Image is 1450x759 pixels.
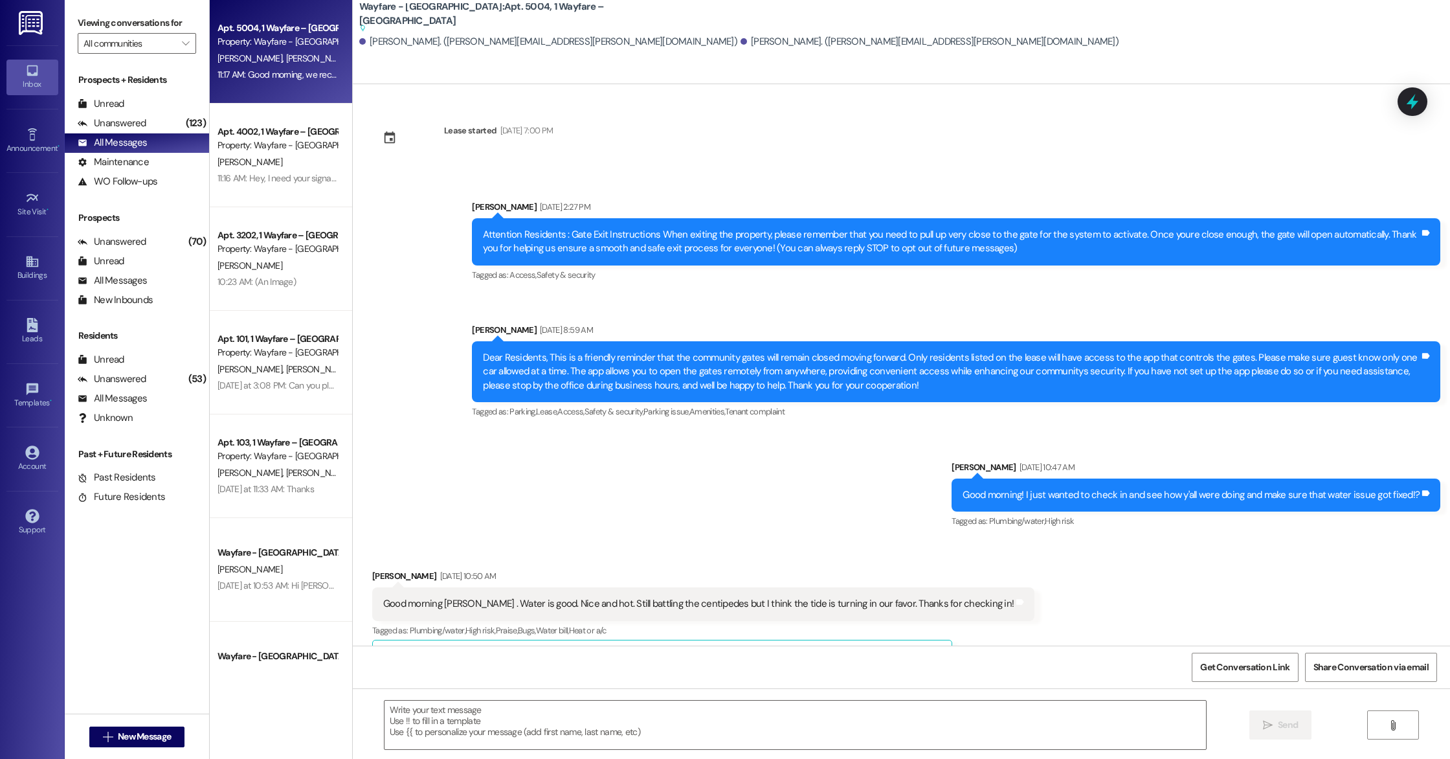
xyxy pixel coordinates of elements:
div: [DATE] 10:50 AM [437,569,496,583]
span: Parking , [509,406,536,417]
span: [PERSON_NAME] [217,52,286,64]
img: ResiDesk Logo [19,11,45,35]
div: Property: Wayfare - [GEOGRAPHIC_DATA] [217,449,337,463]
div: Past + Future Residents [65,447,209,461]
div: [PERSON_NAME] [372,569,1034,587]
div: New Inbounds [78,293,153,307]
span: Water bill , [536,625,569,636]
div: [PERSON_NAME] [472,323,1440,341]
div: Unread [78,97,124,111]
span: Access , [557,406,584,417]
span: Safety & security [537,269,596,280]
a: Support [6,505,58,540]
a: Buildings [6,251,58,286]
span: • [50,396,52,405]
div: Property: Wayfare - [GEOGRAPHIC_DATA] [217,139,337,152]
a: Inbox [6,60,58,95]
div: Wayfare - [GEOGRAPHIC_DATA] [217,546,337,560]
span: [PERSON_NAME] [217,363,286,375]
div: Lease started [444,124,497,137]
div: Property: Wayfare - [GEOGRAPHIC_DATA] [217,35,337,49]
span: Bugs , [518,625,536,636]
div: Dear Residents, This is a friendly reminder that the community gates will remain closed moving fo... [483,351,1420,392]
div: Apt. 5004, 1 Wayfare – [GEOGRAPHIC_DATA] [217,21,337,35]
span: Praise , [496,625,518,636]
span: Access , [509,269,536,280]
div: Apt. 3202, 1 Wayfare – [GEOGRAPHIC_DATA] [217,229,337,242]
div: Unknown [78,411,133,425]
i:  [1388,720,1398,731]
label: Viewing conversations for [78,13,196,33]
span: High risk , [465,625,496,636]
div: Future Residents [78,490,165,504]
div: Property: Wayfare - [GEOGRAPHIC_DATA] [217,346,337,359]
div: (123) [183,113,209,133]
span: High risk [1045,515,1074,527]
div: Unanswered [78,235,146,249]
div: [DATE] 8:59 AM [537,323,593,337]
span: [PERSON_NAME] [285,363,350,375]
div: (53) [185,369,209,389]
div: Wayfare - [GEOGRAPHIC_DATA] [217,650,337,663]
button: Get Conversation Link [1192,653,1298,682]
div: Past Residents [78,471,156,484]
span: • [47,205,49,214]
i:  [103,732,113,742]
span: [PERSON_NAME] [217,156,282,168]
div: [DATE] 7:00 PM [497,124,553,137]
div: [PERSON_NAME] [952,460,1440,479]
button: New Message [89,727,185,747]
div: All Messages [78,136,147,150]
span: Plumbing/water , [989,515,1045,527]
div: [DATE] at 3:08 PM: Can you please tell me what time our sprinklers run? [217,379,484,391]
span: [PERSON_NAME] [217,467,286,479]
div: [DATE] 2:27 PM [537,200,590,214]
div: Apt. 4002, 1 Wayfare – [GEOGRAPHIC_DATA] [217,125,337,139]
div: [PERSON_NAME]. ([PERSON_NAME][EMAIL_ADDRESS][PERSON_NAME][DOMAIN_NAME]) [741,35,1119,49]
div: Prospects [65,211,209,225]
div: All Messages [78,274,147,288]
div: Good morning! I just wanted to check in and see how y'all were doing and make sure that water iss... [963,488,1420,502]
div: Residents [65,329,209,343]
span: Parking issue , [643,406,689,417]
div: (70) [185,232,209,252]
span: Get Conversation Link [1200,661,1289,674]
div: [PERSON_NAME] [472,200,1440,218]
div: 10:23 AM: (An Image) [217,276,296,288]
input: All communities [84,33,175,54]
i:  [1263,720,1273,731]
div: Prospects + Residents [65,73,209,87]
span: Heat or a/c [569,625,607,636]
div: 11:17 AM: Good morning, we received [PERSON_NAME] signature for the renewal lease we just need [P... [217,69,789,80]
div: [DATE] at 11:33 AM: Thanks [217,483,314,495]
div: WO Follow-ups [78,175,157,188]
div: [PERSON_NAME]. ([PERSON_NAME][EMAIL_ADDRESS][PERSON_NAME][DOMAIN_NAME]) [359,35,737,49]
div: Unread [78,353,124,367]
span: Tenant complaint [725,406,785,417]
div: 11:16 AM: Hey, I need your signature for your renewal lease! I just sent another link to your ema... [217,172,642,184]
div: Tagged as: [472,402,1440,421]
span: ". [PERSON_NAME] [217,667,288,679]
div: [DATE] at 10:53 AM: Hi [PERSON_NAME], this is [PERSON_NAME] with Wayfare. I just wanted to check ... [217,580,1016,591]
i:  [182,38,189,49]
span: Share Conversation via email [1313,661,1429,674]
button: Share Conversation via email [1305,653,1437,682]
a: Leads [6,314,58,349]
span: [PERSON_NAME] [285,467,350,479]
span: [PERSON_NAME] [285,52,350,64]
div: [DATE] 10:47 AM [1016,460,1075,474]
div: Unanswered [78,372,146,386]
span: [PERSON_NAME] [217,260,282,271]
div: Attention Residents : Gate Exit Instructions When exiting the property, please remember that you ... [483,228,1420,256]
div: Unanswered [78,117,146,130]
div: Tagged as: [472,266,1440,284]
a: Templates • [6,378,58,413]
a: Account [6,442,58,477]
span: Safety & security , [585,406,643,417]
span: New Message [118,730,171,743]
div: Apt. 101, 1 Wayfare – [GEOGRAPHIC_DATA] [217,332,337,346]
div: Maintenance [78,155,149,169]
div: Unread [78,255,124,268]
button: Send [1249,710,1312,740]
div: Good morning [PERSON_NAME] . Water is good. Nice and hot. Still battling the centipedes but I thi... [383,597,1014,611]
